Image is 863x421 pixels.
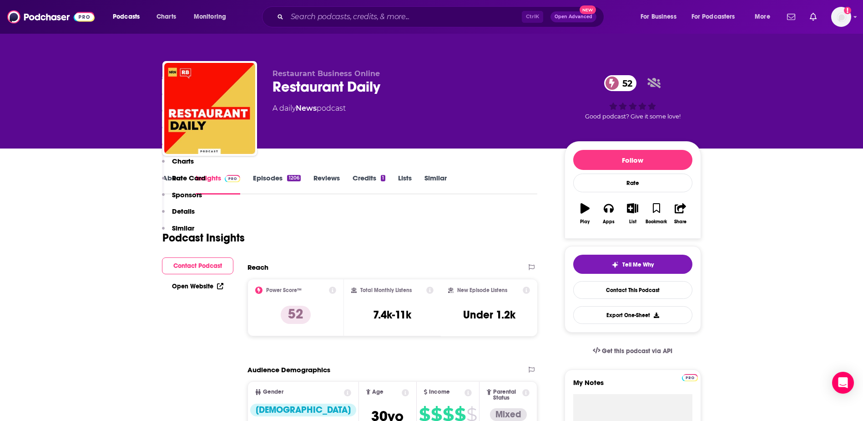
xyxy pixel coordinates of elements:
[645,197,668,230] button: Bookmark
[555,15,592,19] span: Open Advanced
[573,150,692,170] button: Follow
[490,408,527,421] div: Mixed
[162,174,206,190] button: Rate Card
[424,174,447,195] a: Similar
[271,6,613,27] div: Search podcasts, credits, & more...
[263,389,283,395] span: Gender
[603,219,615,225] div: Apps
[602,347,672,355] span: Get this podcast via API
[162,224,194,241] button: Similar
[580,5,596,14] span: New
[831,7,851,27] span: Logged in as Shift_2
[172,282,223,290] a: Open Website
[162,190,202,207] button: Sponsors
[522,11,543,23] span: Ctrl K
[844,7,851,14] svg: Add a profile image
[360,287,412,293] h2: Total Monthly Listens
[7,8,95,26] img: Podchaser - Follow, Share and Rate Podcasts
[172,207,195,216] p: Details
[565,69,701,126] div: 52Good podcast? Give it some love!
[611,261,619,268] img: tell me why sparkle
[156,10,176,23] span: Charts
[266,287,302,293] h2: Power Score™
[296,104,317,113] a: News
[172,190,202,199] p: Sponsors
[783,9,799,25] a: Show notifications dropdown
[353,174,385,195] a: Credits1
[463,308,515,322] h3: Under 1.2k
[641,10,676,23] span: For Business
[573,306,692,324] button: Export One-Sheet
[429,389,450,395] span: Income
[250,404,356,416] div: [DEMOGRAPHIC_DATA]
[187,10,238,24] button: open menu
[550,11,596,22] button: Open AdvancedNew
[313,174,340,195] a: Reviews
[622,261,654,268] span: Tell Me Why
[398,174,412,195] a: Lists
[493,389,521,401] span: Parental Status
[373,308,411,322] h3: 7.4k-11k
[273,69,380,78] span: Restaurant Business Online
[372,389,384,395] span: Age
[164,63,255,154] img: Restaurant Daily
[457,287,507,293] h2: New Episode Listens
[162,257,233,274] button: Contact Podcast
[597,197,621,230] button: Apps
[106,10,151,24] button: open menu
[573,197,597,230] button: Play
[573,281,692,299] a: Contact This Podcast
[629,219,636,225] div: List
[247,263,268,272] h2: Reach
[172,174,206,182] p: Rate Card
[806,9,820,25] a: Show notifications dropdown
[273,103,346,114] div: A daily podcast
[580,219,590,225] div: Play
[113,10,140,23] span: Podcasts
[634,10,688,24] button: open menu
[831,7,851,27] img: User Profile
[573,255,692,274] button: tell me why sparkleTell Me Why
[585,340,680,362] a: Get this podcast via API
[253,174,300,195] a: Episodes1206
[162,207,195,224] button: Details
[194,10,226,23] span: Monitoring
[646,219,667,225] div: Bookmark
[151,10,182,24] a: Charts
[573,174,692,192] div: Rate
[682,374,698,381] img: Podchaser Pro
[621,197,644,230] button: List
[287,175,300,181] div: 1206
[831,7,851,27] button: Show profile menu
[585,113,681,120] span: Good podcast? Give it some love!
[691,10,735,23] span: For Podcasters
[604,75,637,91] a: 52
[686,10,748,24] button: open menu
[682,373,698,381] a: Pro website
[287,10,522,24] input: Search podcasts, credits, & more...
[281,306,311,324] p: 52
[668,197,692,230] button: Share
[172,224,194,232] p: Similar
[247,365,330,374] h2: Audience Demographics
[674,219,686,225] div: Share
[755,10,770,23] span: More
[832,372,854,394] div: Open Intercom Messenger
[748,10,782,24] button: open menu
[381,175,385,181] div: 1
[613,75,637,91] span: 52
[573,378,692,394] label: My Notes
